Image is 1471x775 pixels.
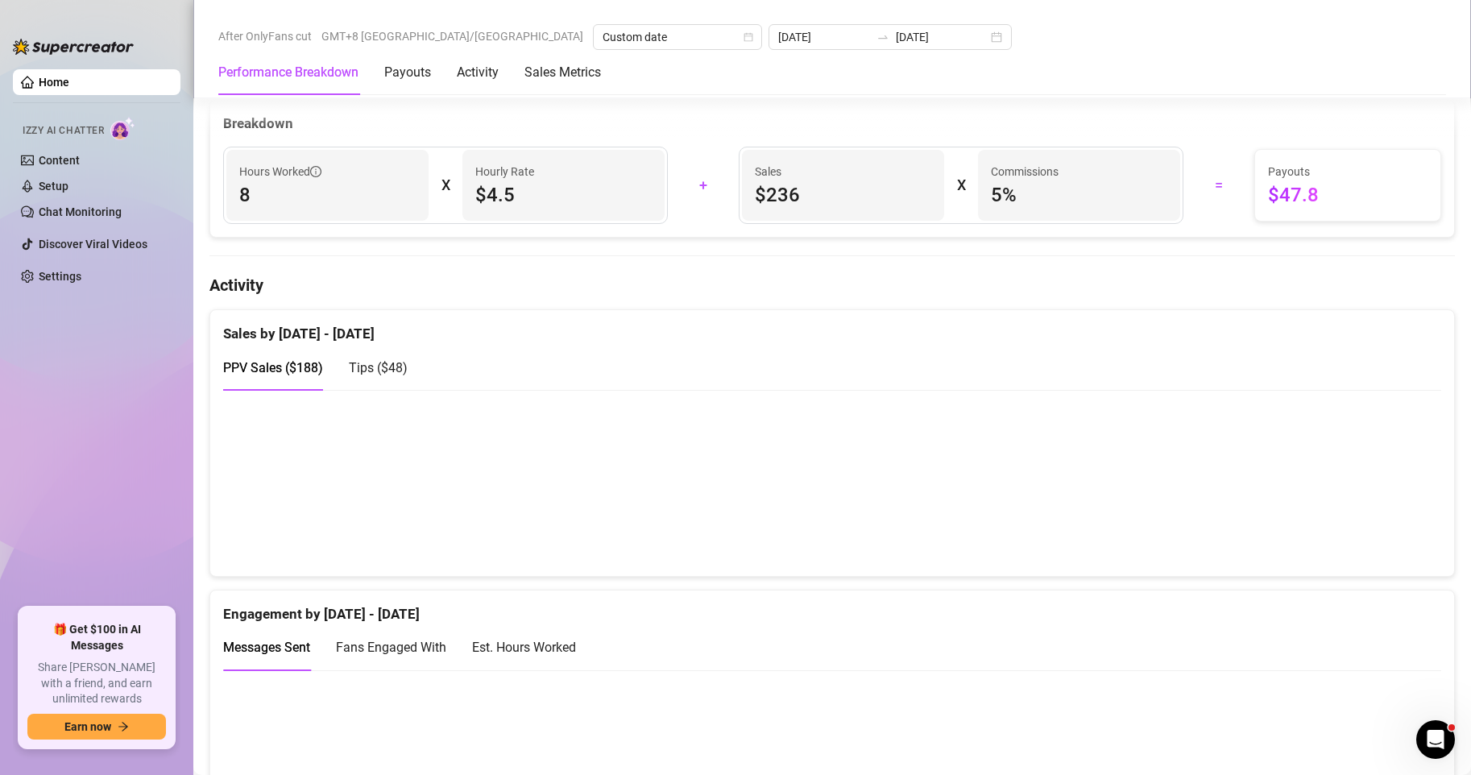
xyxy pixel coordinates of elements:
[223,360,323,375] span: PPV Sales ( $188 )
[39,238,147,251] a: Discover Viral Videos
[336,640,446,655] span: Fans Engaged With
[110,117,135,140] img: AI Chatter
[603,25,752,49] span: Custom date
[223,113,1441,135] div: Breakdown
[27,622,166,653] span: 🎁 Get $100 in AI Messages
[744,32,753,42] span: calendar
[755,163,931,180] span: Sales
[64,720,111,733] span: Earn now
[23,123,104,139] span: Izzy AI Chatter
[310,166,321,177] span: info-circle
[39,270,81,283] a: Settings
[39,76,69,89] a: Home
[457,63,499,82] div: Activity
[218,63,358,82] div: Performance Breakdown
[441,172,450,198] div: X
[991,182,1167,208] span: 5 %
[223,591,1441,625] div: Engagement by [DATE] - [DATE]
[1193,172,1245,198] div: =
[223,640,310,655] span: Messages Sent
[475,163,534,180] article: Hourly Rate
[39,205,122,218] a: Chat Monitoring
[27,660,166,707] span: Share [PERSON_NAME] with a friend, and earn unlimited rewards
[876,31,889,44] span: swap-right
[223,310,1441,345] div: Sales by [DATE] - [DATE]
[27,714,166,740] button: Earn nowarrow-right
[755,182,931,208] span: $236
[384,63,431,82] div: Payouts
[991,163,1059,180] article: Commissions
[218,24,312,48] span: After OnlyFans cut
[239,163,321,180] span: Hours Worked
[475,182,652,208] span: $4.5
[39,180,68,193] a: Setup
[209,274,1455,296] h4: Activity
[896,28,988,46] input: End date
[239,182,416,208] span: 8
[13,39,134,55] img: logo-BBDzfeDw.svg
[349,360,408,375] span: Tips ( $48 )
[118,721,129,732] span: arrow-right
[39,154,80,167] a: Content
[524,63,601,82] div: Sales Metrics
[472,637,576,657] div: Est. Hours Worked
[1416,720,1455,759] iframe: Intercom live chat
[876,31,889,44] span: to
[321,24,583,48] span: GMT+8 [GEOGRAPHIC_DATA]/[GEOGRAPHIC_DATA]
[1268,182,1427,208] span: $47.8
[778,28,870,46] input: Start date
[1268,163,1427,180] span: Payouts
[677,172,729,198] div: +
[957,172,965,198] div: X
